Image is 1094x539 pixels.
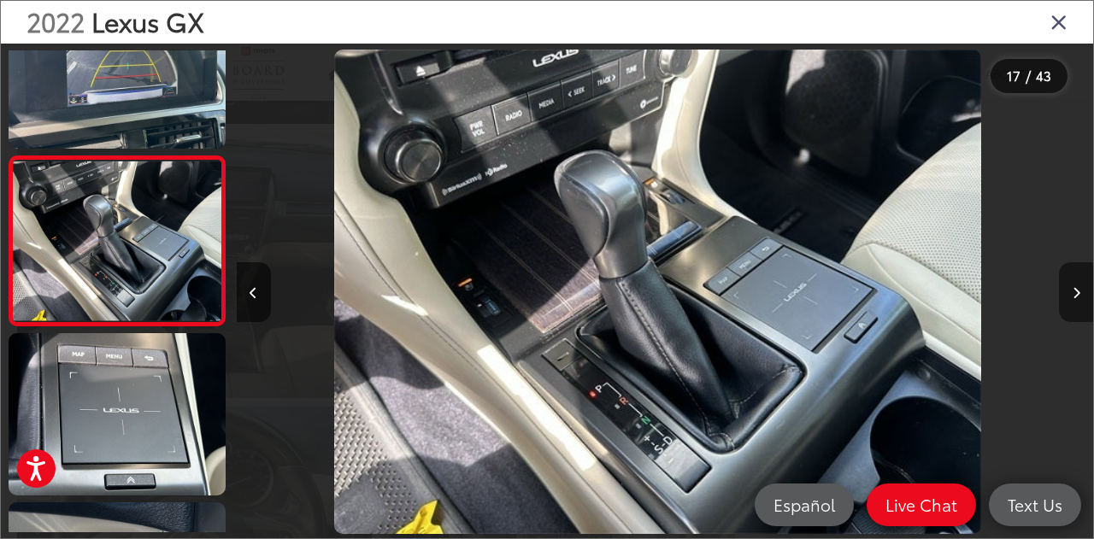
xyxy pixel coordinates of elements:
img: 2022 Lexus GX 460 [334,50,981,535]
span: / [1024,70,1032,82]
button: Next image [1059,262,1093,322]
img: 2022 Lexus GX 460 [6,331,227,497]
span: Lexus GX [91,3,204,39]
a: Español [755,483,854,526]
i: Close gallery [1050,10,1068,32]
a: Text Us [989,483,1081,526]
a: Live Chat [867,483,976,526]
span: Text Us [999,494,1071,515]
span: Live Chat [877,494,966,515]
button: Previous image [237,262,271,322]
span: 17 [1007,66,1020,85]
img: 2022 Lexus GX 460 [11,161,223,320]
span: Español [765,494,844,515]
div: 2022 Lexus GX 460 16 [229,50,1085,535]
span: 43 [1036,66,1051,85]
span: 2022 [26,3,85,39]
